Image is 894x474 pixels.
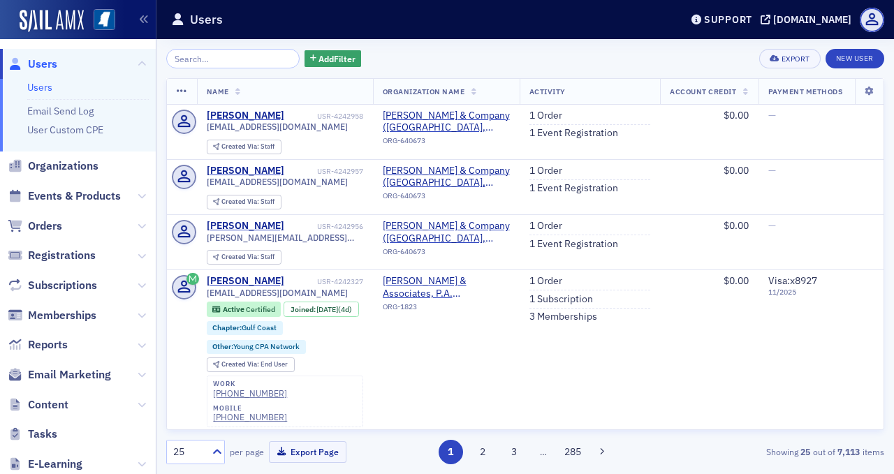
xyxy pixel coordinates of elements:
span: Content [28,397,68,413]
a: [PERSON_NAME] [207,220,284,232]
div: USR-4242958 [286,112,363,121]
span: Created Via : [221,252,261,261]
a: 1 Order [529,220,562,232]
span: Email Marketing [28,367,111,383]
span: Reports [28,337,68,353]
span: … [534,445,553,458]
span: T.E. Lott & Company (Columbus, MS) [383,220,510,244]
button: 3 [502,440,527,464]
div: Active: Active: Certified [207,302,281,317]
a: [PERSON_NAME] [207,165,284,177]
span: — [768,164,776,177]
a: E-Learning [8,457,82,472]
div: Other: [207,340,307,354]
div: Staff [221,143,274,151]
a: Subscriptions [8,278,97,293]
span: Profile [860,8,884,32]
span: — [768,219,776,232]
a: Content [8,397,68,413]
span: T.E. Lott & Company (Columbus, MS) [383,165,510,189]
a: New User [826,49,884,68]
a: [PHONE_NUMBER] [213,388,287,399]
a: 1 Order [529,165,562,177]
div: USR-4242957 [286,167,363,176]
div: Support [704,13,752,26]
span: Memberships [28,308,96,323]
input: Search… [166,49,300,68]
a: Orders [8,219,62,234]
img: SailAMX [20,10,84,32]
span: $0.00 [724,219,749,232]
a: [PERSON_NAME] & Company ([GEOGRAPHIC_DATA], [GEOGRAPHIC_DATA]) [383,110,510,134]
span: Organization Name [383,87,465,96]
a: 1 Event Registration [529,127,618,140]
span: $0.00 [724,274,749,287]
a: [PERSON_NAME] [207,275,284,288]
span: $0.00 [724,109,749,121]
span: Subscriptions [28,278,97,293]
a: Active Certified [212,305,274,314]
a: [PERSON_NAME] & Company ([GEOGRAPHIC_DATA], [GEOGRAPHIC_DATA]) [383,165,510,189]
button: Export [759,49,820,68]
strong: 7,113 [835,445,863,458]
span: $0.00 [724,164,749,177]
strong: 25 [798,445,813,458]
span: Account Credit [670,87,736,96]
span: E-Learning [28,457,82,472]
a: Organizations [8,158,98,174]
span: Payment Methods [768,87,843,96]
span: Created Via : [221,142,261,151]
a: 1 Order [529,110,562,122]
span: [EMAIL_ADDRESS][DOMAIN_NAME] [207,288,348,298]
span: Visa : x8927 [768,274,817,287]
a: Events & Products [8,188,121,204]
button: Export Page [269,441,346,463]
div: [PHONE_NUMBER] [213,412,287,422]
span: Created Via : [221,360,261,369]
div: ORG-640673 [383,136,510,150]
span: Activity [529,87,566,96]
div: Created Via: Staff [207,140,281,154]
span: 11 / 2025 [768,288,847,297]
div: work [213,380,287,388]
button: 2 [470,440,494,464]
span: Culumber, Harvey & Associates, P.A. (Gulfport, MS) [383,275,510,299]
span: Add Filter [318,52,356,65]
div: Joined: 2025-08-15 00:00:00 [284,302,359,317]
span: Tasks [28,427,57,442]
div: Created Via: End User [207,357,295,372]
a: 1 Subscription [529,293,593,306]
div: ORG-640673 [383,247,510,261]
button: AddFilter [305,50,362,68]
a: Email Send Log [27,105,94,117]
a: [PERSON_NAME] & Associates, P.A. ([GEOGRAPHIC_DATA], [GEOGRAPHIC_DATA]) [383,275,510,299]
span: [PERSON_NAME][EMAIL_ADDRESS][DOMAIN_NAME] [207,232,363,243]
span: Joined : [291,305,317,314]
span: T.E. Lott & Company (Columbus, MS) [383,110,510,134]
span: Created Via : [221,197,261,206]
span: Active [223,304,246,314]
div: ORG-1823 [383,302,510,316]
button: 285 [561,440,585,464]
h1: Users [190,11,223,28]
div: mobile [213,404,287,413]
span: Name [207,87,229,96]
a: 1 Event Registration [529,238,618,251]
span: Orders [28,219,62,234]
a: Chapter:Gulf Coast [212,323,277,332]
div: [DOMAIN_NAME] [773,13,851,26]
a: Reports [8,337,68,353]
a: User Custom CPE [27,124,103,136]
div: USR-4242327 [286,277,363,286]
a: 1 Event Registration [529,182,618,195]
button: [DOMAIN_NAME] [761,15,856,24]
a: Other:Young CPA Network [212,342,300,351]
div: Staff [221,253,274,261]
span: Chapter : [212,323,242,332]
span: Organizations [28,158,98,174]
a: 3 Memberships [529,311,597,323]
div: Chapter: [207,321,284,335]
